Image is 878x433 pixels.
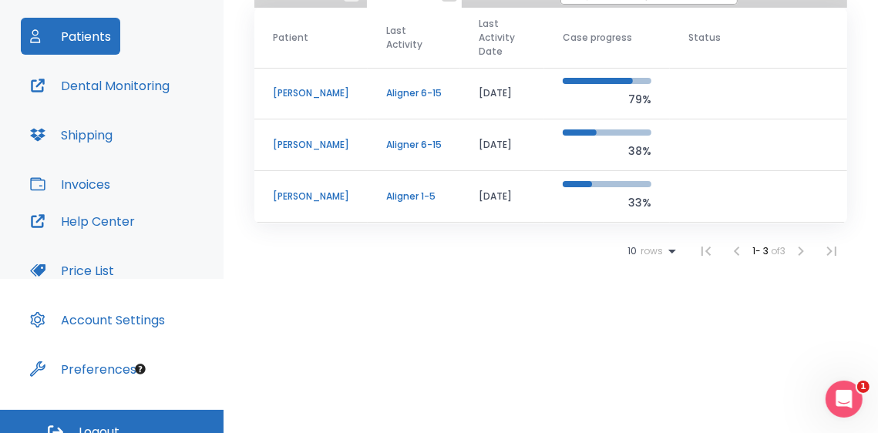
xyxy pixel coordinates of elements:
[563,31,632,45] span: Case progress
[627,246,637,257] span: 10
[752,244,771,257] span: 1 - 3
[637,246,663,257] span: rows
[563,142,651,160] p: 38%
[21,116,122,153] button: Shipping
[386,138,442,152] p: Aligner 6-15
[21,203,144,240] button: Help Center
[563,90,651,109] p: 79%
[21,67,179,104] button: Dental Monitoring
[826,381,863,418] iframe: Intercom live chat
[460,119,544,171] td: [DATE]
[386,86,442,100] p: Aligner 6-15
[273,31,308,45] span: Patient
[21,166,119,203] button: Invoices
[386,24,442,52] span: Last Activity
[21,18,120,55] button: Patients
[460,171,544,223] td: [DATE]
[563,193,651,212] p: 33%
[273,86,349,100] p: [PERSON_NAME]
[386,190,442,203] p: Aligner 1-5
[133,362,147,376] div: Tooltip anchor
[21,301,174,338] button: Account Settings
[21,351,146,388] button: Preferences
[688,31,721,45] span: Status
[857,381,870,393] span: 1
[273,190,349,203] p: [PERSON_NAME]
[479,17,515,59] span: Last Activity Date
[273,138,349,152] p: [PERSON_NAME]
[771,244,785,257] span: of 3
[460,68,544,119] td: [DATE]
[21,252,123,289] button: Price List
